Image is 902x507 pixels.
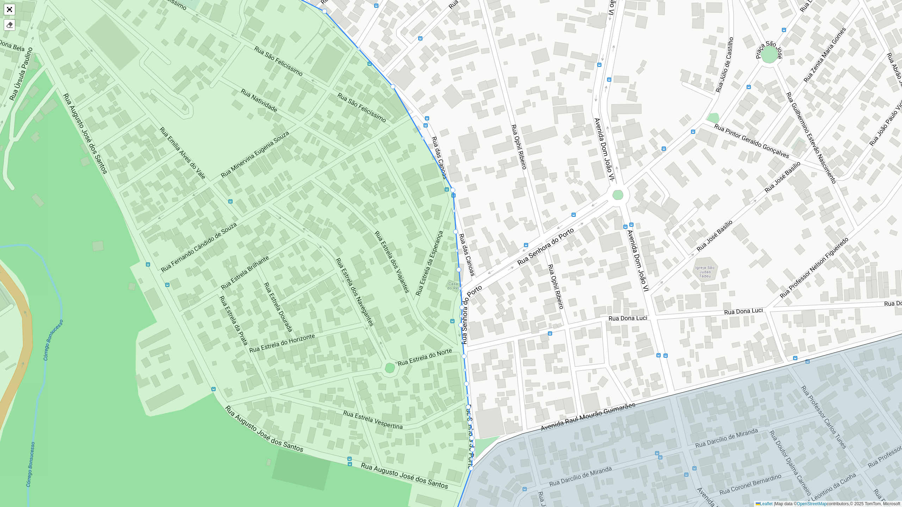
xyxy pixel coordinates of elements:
[756,501,773,506] a: Leaflet
[797,501,827,506] a: OpenStreetMap
[754,501,902,507] div: Map data © contributors,© 2025 TomTom, Microsoft
[4,20,15,30] div: Remover camada(s)
[774,501,775,506] span: |
[4,4,15,15] a: Abrir mapa em tela cheia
